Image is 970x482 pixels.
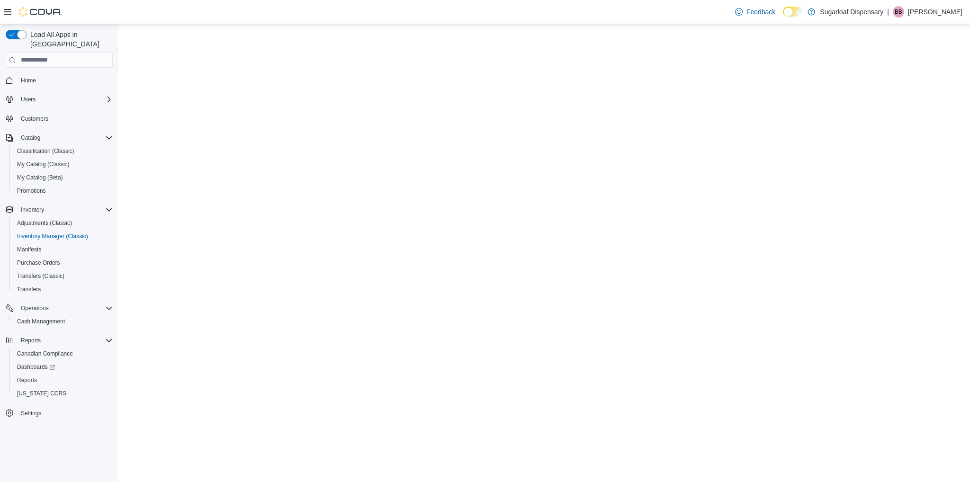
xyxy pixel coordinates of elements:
[21,77,36,84] span: Home
[9,171,117,184] button: My Catalog (Beta)
[2,406,117,420] button: Settings
[13,316,69,327] a: Cash Management
[9,230,117,243] button: Inventory Manager (Classic)
[2,302,117,315] button: Operations
[13,145,78,157] a: Classification (Classic)
[13,284,45,295] a: Transfers
[9,374,117,387] button: Reports
[19,7,62,17] img: Cova
[17,286,41,293] span: Transfers
[13,375,41,386] a: Reports
[21,304,49,312] span: Operations
[17,113,52,125] a: Customers
[13,217,113,229] span: Adjustments (Classic)
[17,246,41,253] span: Manifests
[6,70,113,445] nav: Complex example
[21,115,48,123] span: Customers
[27,30,113,49] span: Load All Apps in [GEOGRAPHIC_DATA]
[746,7,775,17] span: Feedback
[9,360,117,374] a: Dashboards
[820,6,883,18] p: Sugarloaf Dispensary
[17,363,55,371] span: Dashboards
[2,112,117,125] button: Customers
[13,231,113,242] span: Inventory Manager (Classic)
[13,284,113,295] span: Transfers
[17,350,73,357] span: Canadian Compliance
[9,256,117,269] button: Purchase Orders
[21,410,41,417] span: Settings
[9,243,117,256] button: Manifests
[17,161,70,168] span: My Catalog (Classic)
[2,73,117,87] button: Home
[13,244,45,255] a: Manifests
[13,375,113,386] span: Reports
[17,259,60,267] span: Purchase Orders
[13,231,92,242] a: Inventory Manager (Classic)
[17,376,37,384] span: Reports
[17,75,40,86] a: Home
[9,269,117,283] button: Transfers (Classic)
[17,390,66,397] span: [US_STATE] CCRS
[13,217,76,229] a: Adjustments (Classic)
[21,206,44,214] span: Inventory
[13,388,113,399] span: Washington CCRS
[17,272,64,280] span: Transfers (Classic)
[13,270,113,282] span: Transfers (Classic)
[17,219,72,227] span: Adjustments (Classic)
[17,174,63,181] span: My Catalog (Beta)
[17,132,113,143] span: Catalog
[9,158,117,171] button: My Catalog (Classic)
[13,159,73,170] a: My Catalog (Classic)
[13,185,50,196] a: Promotions
[895,6,902,18] span: BB
[2,203,117,216] button: Inventory
[13,348,113,359] span: Canadian Compliance
[13,244,113,255] span: Manifests
[13,257,64,268] a: Purchase Orders
[13,257,113,268] span: Purchase Orders
[2,131,117,144] button: Catalog
[17,303,113,314] span: Operations
[17,74,113,86] span: Home
[9,283,117,296] button: Transfers
[21,96,36,103] span: Users
[13,348,77,359] a: Canadian Compliance
[17,408,45,419] a: Settings
[9,144,117,158] button: Classification (Classic)
[9,216,117,230] button: Adjustments (Classic)
[17,94,113,105] span: Users
[17,94,39,105] button: Users
[17,318,65,325] span: Cash Management
[887,6,889,18] p: |
[2,334,117,347] button: Reports
[9,387,117,400] button: [US_STATE] CCRS
[17,303,53,314] button: Operations
[17,335,113,346] span: Reports
[893,6,904,18] div: Brandon Bade
[13,316,113,327] span: Cash Management
[17,132,44,143] button: Catalog
[17,407,113,419] span: Settings
[2,93,117,106] button: Users
[17,147,74,155] span: Classification (Classic)
[13,361,113,373] span: Dashboards
[908,6,962,18] p: [PERSON_NAME]
[13,185,113,196] span: Promotions
[783,7,803,17] input: Dark Mode
[17,113,113,125] span: Customers
[13,270,68,282] a: Transfers (Classic)
[9,184,117,197] button: Promotions
[13,159,113,170] span: My Catalog (Classic)
[13,145,113,157] span: Classification (Classic)
[21,134,40,142] span: Catalog
[21,337,41,344] span: Reports
[13,172,67,183] a: My Catalog (Beta)
[17,187,46,195] span: Promotions
[9,347,117,360] button: Canadian Compliance
[13,172,113,183] span: My Catalog (Beta)
[13,388,70,399] a: [US_STATE] CCRS
[13,361,59,373] a: Dashboards
[17,335,45,346] button: Reports
[17,204,113,215] span: Inventory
